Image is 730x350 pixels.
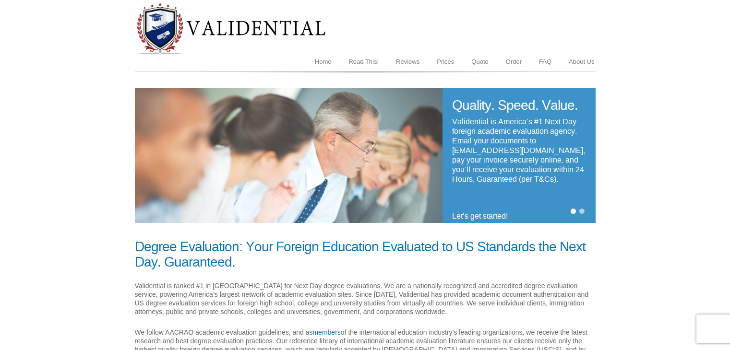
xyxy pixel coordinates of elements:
[135,2,327,55] img: Diploma Evaluation Service
[135,239,596,270] h1: Degree Evaluation: Your Foreign Education Evaluated to US Standards the Next Day. Guaranteed.
[452,113,586,184] h4: Validential is America’s #1 Next Day foreign academic evaluation agency. Email your documents to ...
[452,208,586,221] h4: Let’s get started!
[306,53,340,71] a: Home
[428,53,463,71] a: Prices
[595,320,730,350] iframe: LiveChat chat widget
[340,53,387,71] a: Read This!
[530,53,560,71] a: FAQ
[135,88,443,223] img: Validential
[312,328,340,336] a: members
[135,281,596,316] p: Validential is ranked #1 in [GEOGRAPHIC_DATA] for Next Day degree evaluations. We are a nationall...
[387,53,428,71] a: Reviews
[560,53,603,71] a: About Us
[463,53,497,71] a: Quote
[579,209,586,215] a: 2
[571,209,577,215] a: 1
[497,53,530,71] a: Order
[452,98,586,113] h1: Quality. Speed. Value.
